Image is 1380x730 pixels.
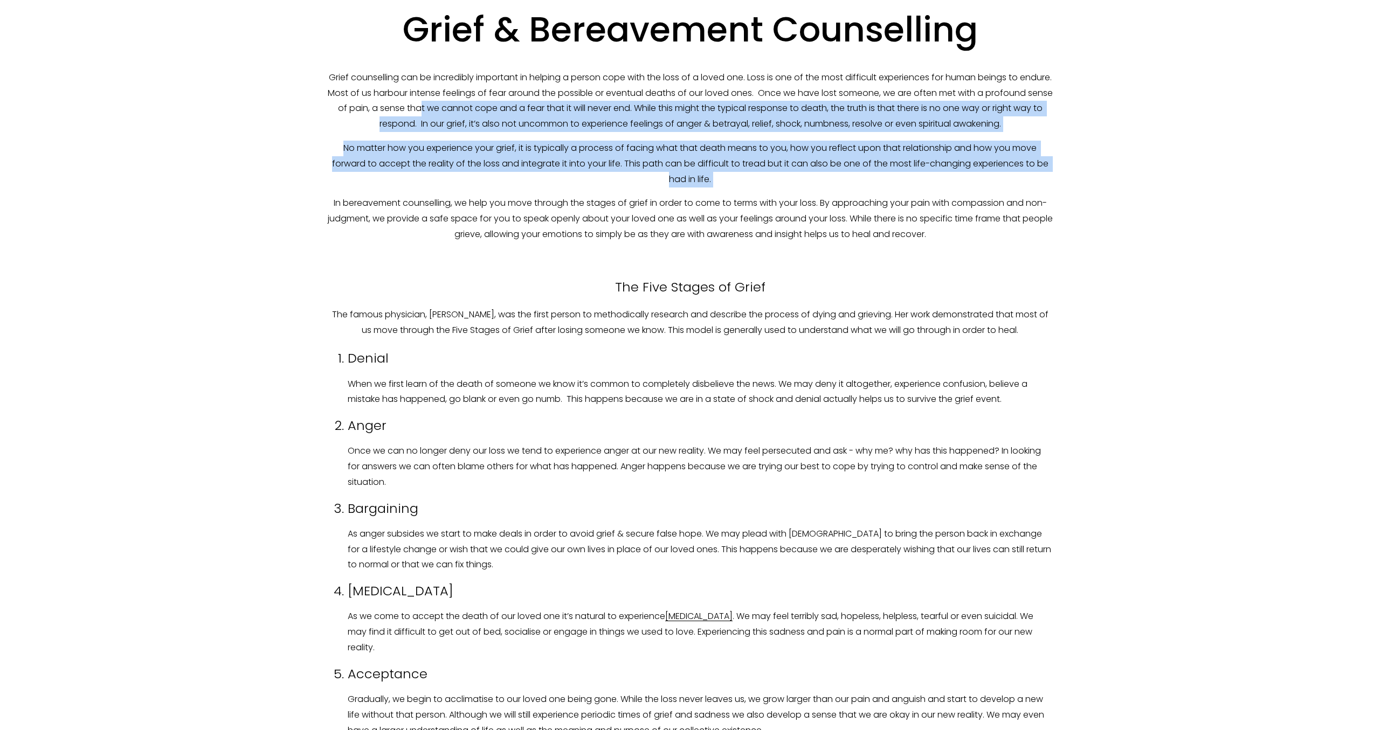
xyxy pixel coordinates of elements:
[348,414,1054,437] p: Anger
[348,579,1054,602] p: [MEDICAL_DATA]
[348,377,1054,408] p: When we first learn of the death of someone we know it’s common to completely disbelieve the news...
[326,9,1054,51] h1: Grief & Bereavement Counselling
[348,346,1054,370] p: Denial
[326,275,1054,298] p: The Five Stages of Grief
[348,443,1054,490] p: Once we can no longer deny our loss we tend to experience anger at our new reality. We may feel p...
[326,141,1054,187] p: No matter how you experience your grief, it is typically a process of facing what that death mean...
[326,196,1054,242] p: In bereavement counselling, we help you move through the stages of grief in order to come to term...
[665,610,733,622] a: [MEDICAL_DATA]
[326,307,1054,338] p: The famous physician, [PERSON_NAME], was the first person to methodically research and describe t...
[348,662,1054,685] p: Acceptance
[348,497,1054,520] p: Bargaining
[348,609,1054,655] p: As we come to accept the death of our loved one it’s natural to experience . We may feel terribly...
[348,526,1054,573] p: As anger subsides we start to make deals in order to avoid grief & secure false hope. We may plea...
[326,54,1054,132] p: Grief counselling can be incredibly important in helping a person cope with the loss of a loved o...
